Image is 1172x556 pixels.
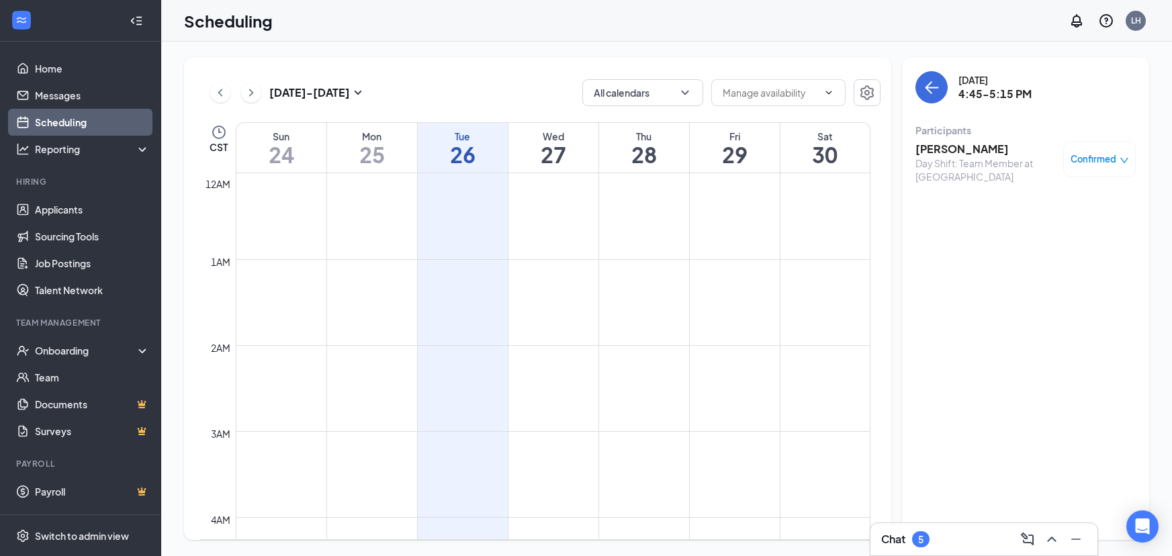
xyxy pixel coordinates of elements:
span: CST [210,140,228,154]
div: Team Management [16,317,147,328]
h3: [DATE] - [DATE] [269,85,350,100]
svg: Clock [211,124,227,140]
div: 3am [208,426,233,441]
svg: Settings [859,85,875,101]
svg: ChevronUp [1044,531,1060,547]
button: ChevronLeft [210,83,230,103]
a: August 24, 2025 [236,123,326,173]
svg: ArrowLeft [923,79,940,95]
div: Tue [418,130,508,143]
svg: ComposeMessage [1020,531,1036,547]
div: Onboarding [35,344,138,357]
a: August 25, 2025 [327,123,417,173]
a: DocumentsCrown [35,391,150,418]
a: SurveysCrown [35,418,150,445]
div: 5 [918,534,923,545]
div: Switch to admin view [35,529,129,543]
a: PayrollCrown [35,478,150,505]
a: Scheduling [35,109,150,136]
svg: ChevronLeft [214,85,227,101]
a: Team [35,364,150,391]
div: LH [1131,15,1141,26]
svg: Analysis [16,142,30,156]
div: Fri [690,130,780,143]
a: August 28, 2025 [599,123,689,173]
svg: SmallChevronDown [350,85,366,101]
span: Confirmed [1071,152,1116,166]
h1: 27 [508,143,598,166]
a: Sourcing Tools [35,223,150,250]
div: Reporting [35,142,150,156]
h1: 24 [236,143,326,166]
a: Messages [35,82,150,109]
button: back-button [915,71,948,103]
div: 4am [208,512,233,527]
div: Participants [915,124,1136,137]
h1: 30 [780,143,870,166]
a: Job Postings [35,250,150,277]
div: Wed [508,130,598,143]
div: 1am [208,254,233,269]
svg: Collapse [130,14,143,28]
a: Talent Network [35,277,150,304]
div: Sat [780,130,870,143]
a: August 27, 2025 [508,123,598,173]
svg: WorkstreamLogo [15,13,28,27]
div: [DATE] [958,73,1032,87]
button: ChevronRight [241,83,261,103]
h3: [PERSON_NAME] [915,142,1056,156]
button: Minimize [1065,528,1087,550]
span: down [1120,156,1129,165]
h1: 26 [418,143,508,166]
svg: UserCheck [16,344,30,357]
h1: 29 [690,143,780,166]
svg: ChevronRight [244,85,258,101]
a: August 30, 2025 [780,123,870,173]
a: Home [35,55,150,82]
div: Mon [327,130,417,143]
svg: ChevronDown [678,86,692,99]
svg: Minimize [1068,531,1084,547]
h3: Chat [881,532,905,547]
a: August 29, 2025 [690,123,780,173]
div: Hiring [16,176,147,187]
a: August 26, 2025 [418,123,508,173]
svg: ChevronDown [823,87,834,98]
div: Payroll [16,458,147,469]
div: Day Shift: Team Member at [GEOGRAPHIC_DATA] [915,156,1056,183]
div: Sun [236,130,326,143]
div: Open Intercom Messenger [1126,510,1159,543]
svg: QuestionInfo [1098,13,1114,29]
input: Manage availability [723,85,818,100]
h1: Scheduling [184,9,273,32]
svg: Notifications [1069,13,1085,29]
button: ChevronUp [1041,528,1063,550]
button: ComposeMessage [1017,528,1038,550]
button: Settings [854,79,881,106]
h1: 25 [327,143,417,166]
svg: Settings [16,529,30,543]
div: Thu [599,130,689,143]
h3: 4:45-5:15 PM [958,87,1032,101]
a: Applicants [35,196,150,223]
div: 2am [208,340,233,355]
div: 12am [203,177,233,191]
button: All calendarsChevronDown [582,79,703,106]
h1: 28 [599,143,689,166]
